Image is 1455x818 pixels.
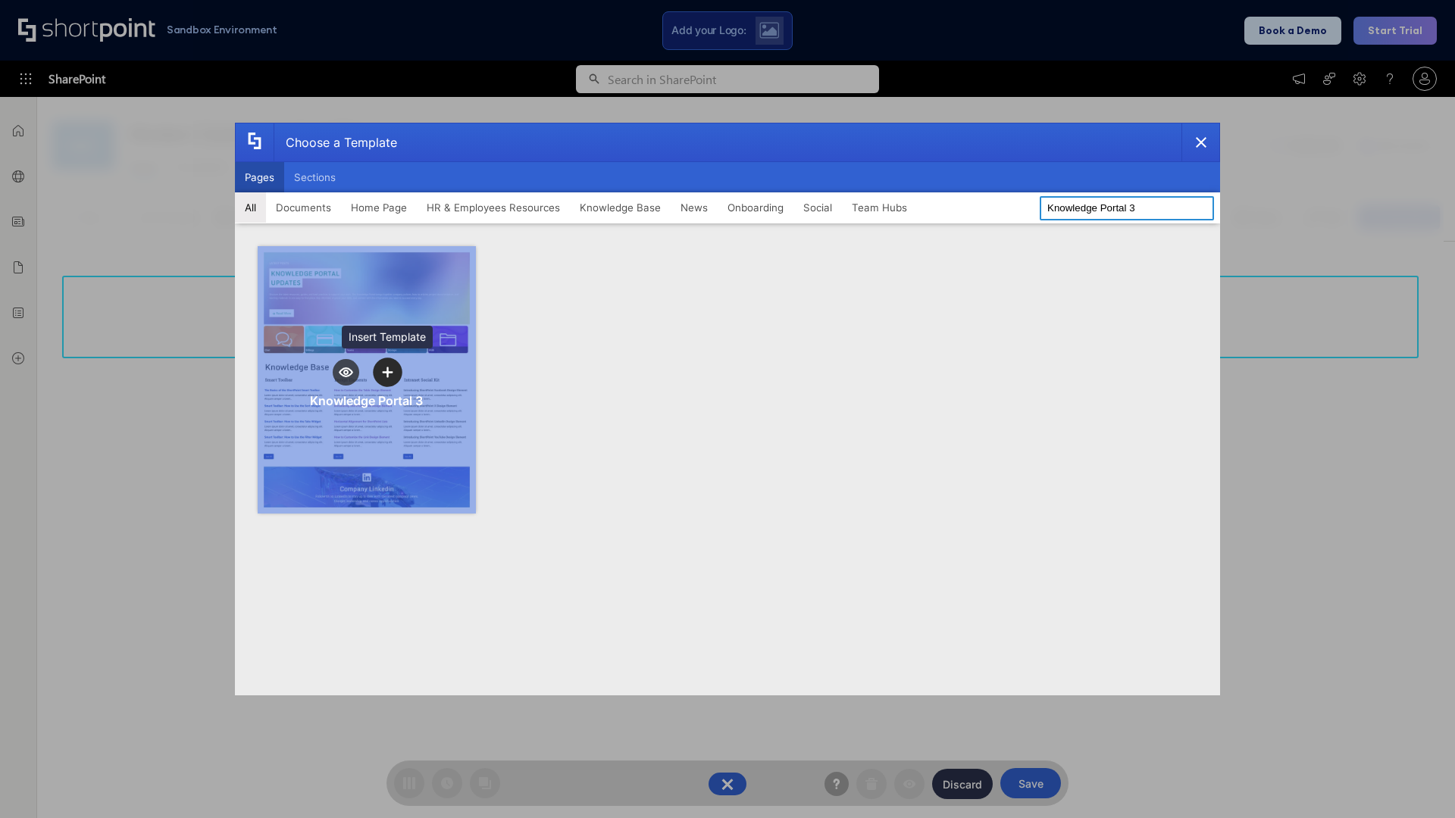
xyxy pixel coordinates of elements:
[1379,745,1455,818] iframe: Chat Widget
[671,192,718,223] button: News
[235,192,266,223] button: All
[274,123,397,161] div: Choose a Template
[842,192,917,223] button: Team Hubs
[284,162,346,192] button: Sections
[793,192,842,223] button: Social
[266,192,341,223] button: Documents
[570,192,671,223] button: Knowledge Base
[310,393,423,408] div: Knowledge Portal 3
[718,192,793,223] button: Onboarding
[341,192,417,223] button: Home Page
[1040,196,1214,220] input: Search
[235,162,284,192] button: Pages
[417,192,570,223] button: HR & Employees Resources
[235,123,1220,695] div: template selector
